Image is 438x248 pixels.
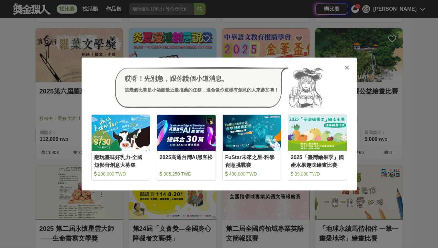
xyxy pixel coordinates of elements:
div: 305,250 TWD [160,171,213,177]
a: Cover ImageFuStar未來之星-科學創意挑戰賽 430,000 TWD [222,114,282,181]
div: 這幾個比賽是小酒館最近最推薦的任務，適合像你這樣有創意的人來參加噢！ [125,87,279,93]
img: Cover Image [157,115,216,151]
img: Cover Image [92,115,150,151]
img: Cover Image [223,115,281,151]
div: 2025「臺灣繪果季」國產水果趣味繪畫比賽 [291,154,344,168]
div: 哎呀！先別急，跟你說個小道消息。 [125,74,279,83]
img: Cover Image [288,115,347,151]
div: 430,000 TWD [225,171,279,177]
a: Cover Image翻玩臺味好乳力-全國短影音創意大募集 200,000 TWD [91,114,151,181]
a: Cover Image2025「臺灣繪果季」國產水果趣味繪畫比賽 39,000 TWD [288,114,347,181]
div: 翻玩臺味好乳力-全國短影音創意大募集 [94,154,148,168]
div: 200,000 TWD [94,171,148,177]
div: 39,000 TWD [291,171,344,177]
div: FuStar未來之星-科學創意挑戰賽 [225,154,279,168]
div: 2025高通台灣AI黑客松 [160,154,213,168]
a: Cover Image2025高通台灣AI黑客松 305,250 TWD [157,114,216,181]
img: Avatar [288,67,323,108]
